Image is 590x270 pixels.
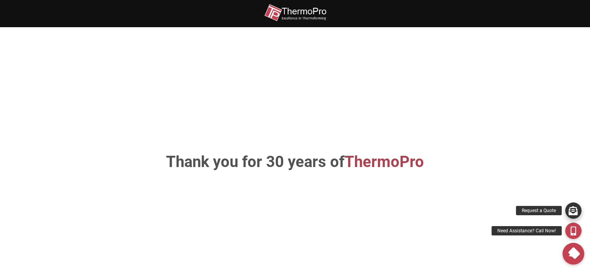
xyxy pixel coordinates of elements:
[491,226,562,235] div: Need Assistance? Call Now!
[92,154,498,170] h1: Thank you for 30 years of
[344,153,424,171] span: ThermoPro
[516,206,562,215] div: Request a Quote
[264,4,326,21] img: thermopro-logo-non-iso
[565,223,581,239] a: Need Assistance? Call Now!
[565,202,581,219] a: Request a Quote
